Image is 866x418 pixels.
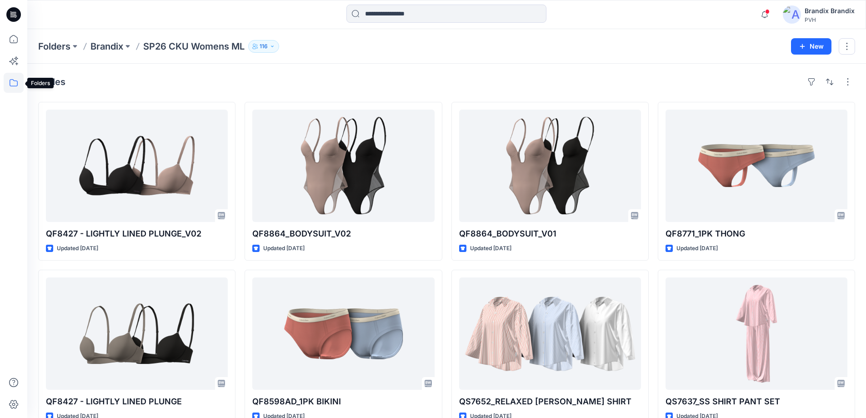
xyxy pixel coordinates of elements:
[252,110,434,222] a: QF8864_BODYSUIT_V02
[783,5,801,24] img: avatar
[666,277,847,390] a: QS7637_SS SHIRT PANT SET
[666,110,847,222] a: QF8771_1PK THONG
[252,395,434,408] p: QF8598AD_1PK BIKINI
[459,227,641,240] p: QF8864_BODYSUIT_V01
[666,395,847,408] p: QS7637_SS SHIRT PANT SET
[252,227,434,240] p: QF8864_BODYSUIT_V02
[38,76,65,87] h4: Styles
[252,277,434,390] a: QF8598AD_1PK BIKINI
[46,395,228,408] p: QF8427 - LIGHTLY LINED PLUNGE
[791,38,831,55] button: New
[666,227,847,240] p: QF8771_1PK THONG
[805,16,855,23] div: PVH
[46,277,228,390] a: QF8427 - LIGHTLY LINED PLUNGE
[143,40,245,53] p: SP26 CKU Womens ML
[46,110,228,222] a: QF8427 - LIGHTLY LINED PLUNGE_V02
[57,244,98,253] p: Updated [DATE]
[248,40,279,53] button: 116
[676,244,718,253] p: Updated [DATE]
[459,277,641,390] a: QS7652_RELAXED POPLIN SS SHIRT
[459,110,641,222] a: QF8864_BODYSUIT_V01
[38,40,70,53] a: Folders
[260,41,268,51] p: 116
[263,244,305,253] p: Updated [DATE]
[470,244,511,253] p: Updated [DATE]
[459,395,641,408] p: QS7652_RELAXED [PERSON_NAME] SHIRT
[46,227,228,240] p: QF8427 - LIGHTLY LINED PLUNGE_V02
[90,40,123,53] a: Brandix
[805,5,855,16] div: Brandix Brandix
